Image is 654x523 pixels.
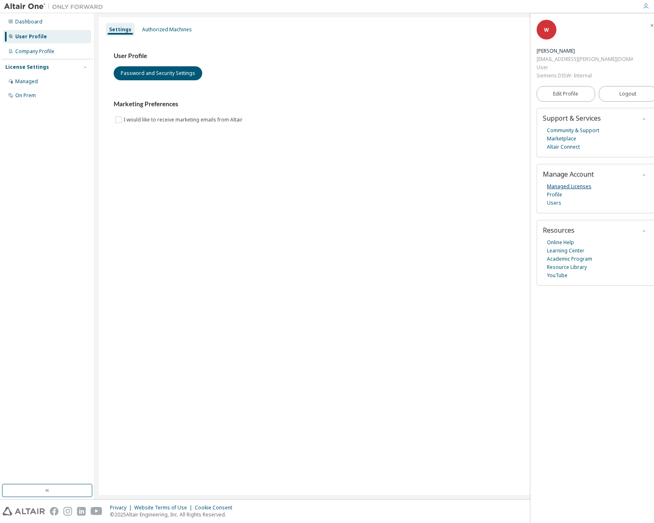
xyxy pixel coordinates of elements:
[15,92,36,99] div: On Prem
[537,55,633,63] div: [EMAIL_ADDRESS][PERSON_NAME][DOMAIN_NAME]
[124,115,244,125] label: I would like to receive marketing emails from Altair
[547,182,591,191] a: Managed Licenses
[544,26,549,33] span: W
[547,263,587,271] a: Resource Library
[543,170,594,179] span: Manage Account
[537,86,595,102] a: Edit Profile
[142,26,192,33] div: Authorized Machines
[543,226,575,235] span: Resources
[110,504,134,511] div: Privacy
[537,47,633,55] div: Wouter Vandermeulen
[553,91,578,97] span: Edit Profile
[547,271,568,280] a: YouTube
[547,126,599,135] a: Community & Support
[15,48,54,55] div: Company Profile
[547,143,580,151] a: Altair Connect
[195,504,237,511] div: Cookie Consent
[2,507,45,516] img: altair_logo.svg
[543,114,601,123] span: Support & Services
[134,504,195,511] div: Website Terms of Use
[537,63,633,72] div: User
[547,255,592,263] a: Academic Program
[547,238,574,247] a: Online Help
[109,26,131,33] div: Settings
[15,33,47,40] div: User Profile
[619,90,636,98] span: Logout
[15,19,42,25] div: Dashboard
[114,100,635,108] h3: Marketing Preferences
[5,64,49,70] div: License Settings
[114,66,202,80] button: Password and Security Settings
[4,2,107,11] img: Altair One
[91,507,103,516] img: youtube.svg
[537,72,633,80] div: Siemens DISW- Internal
[63,507,72,516] img: instagram.svg
[547,135,576,143] a: Marketplace
[50,507,58,516] img: facebook.svg
[547,199,561,207] a: Users
[114,52,635,60] h3: User Profile
[77,507,86,516] img: linkedin.svg
[547,191,562,199] a: Profile
[547,247,584,255] a: Learning Center
[110,511,237,518] p: © 2025 Altair Engineering, Inc. All Rights Reserved.
[15,78,38,85] div: Managed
